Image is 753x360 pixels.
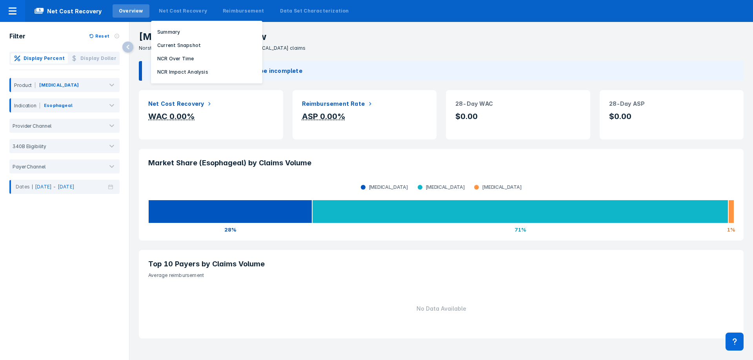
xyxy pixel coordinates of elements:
[148,259,734,269] h3: Top 10 Payers by Claims Volume
[302,112,346,121] div: ASP 0.00%
[139,304,744,313] div: No Data Available
[80,55,116,62] span: Display Dollar
[151,39,262,52] button: Current Snapshot
[157,42,201,49] p: Current Snapshot
[223,7,264,14] div: Reimbursement
[153,4,213,18] a: Net Cost Recovery
[9,164,45,170] div: Payer Channel
[595,85,749,144] div: 28-Day ASP$0.00
[89,33,114,40] button: Reset
[151,25,262,39] button: Summary
[148,112,195,121] div: WAC 0.00%
[139,31,753,42] p: [MEDICAL_DATA] Overview
[95,33,109,40] p: Reset
[151,52,262,65] button: NCR Over Time
[609,99,645,108] h2: 28-Day ASP
[148,223,312,236] div: 28%
[356,184,413,190] div: [MEDICAL_DATA]
[44,102,73,109] div: Esophageal
[24,55,65,62] span: Display Percent
[157,55,194,62] p: NCR Over Time
[609,111,735,121] p: $0.00
[288,85,442,144] div: Reimbursement RateASP 0.00%
[157,29,180,36] p: Summary
[11,53,68,63] button: Display Percent
[11,82,35,88] div: Product
[9,31,25,41] p: Filter
[35,183,75,190] p: [DATE] - [DATE]
[134,85,288,144] div: Net Cost RecoveryWAC 0.00%
[413,184,470,190] div: [MEDICAL_DATA]
[9,143,46,149] div: 340B Eligibility
[441,85,595,144] div: 28-Day WAC$0.00
[455,111,581,121] p: $0.00
[139,45,753,52] p: Norstella claims data, [DATE] - [DATE]. N = 0 [MEDICAL_DATA] claims
[25,6,111,16] span: Net Cost Recovery
[302,99,365,108] h2: Reimbursement Rate
[68,53,120,63] button: Display Dollar
[113,4,149,18] a: Overview
[151,65,262,79] button: NCR Impact Analysis
[455,99,493,108] h2: 28-Day WAC
[728,223,734,236] div: 1%
[148,269,734,279] p: Average reimbursement
[148,158,734,168] h3: Market Share (Esophageal) by Claims Volume
[11,103,40,109] div: Indication
[157,69,208,76] p: NCR Impact Analysis
[159,7,207,14] div: Net Cost Recovery
[9,123,51,129] div: Provider Channel
[469,184,526,190] div: [MEDICAL_DATA]
[280,7,349,14] div: Data Set Characterization
[148,99,204,108] h2: Net Cost Recovery
[39,81,79,89] div: [MEDICAL_DATA]
[216,4,271,18] a: Reimbursement
[119,7,143,14] div: Overview
[16,183,75,190] div: Dates
[274,4,355,18] a: Data Set Characterization
[312,223,728,236] div: 71%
